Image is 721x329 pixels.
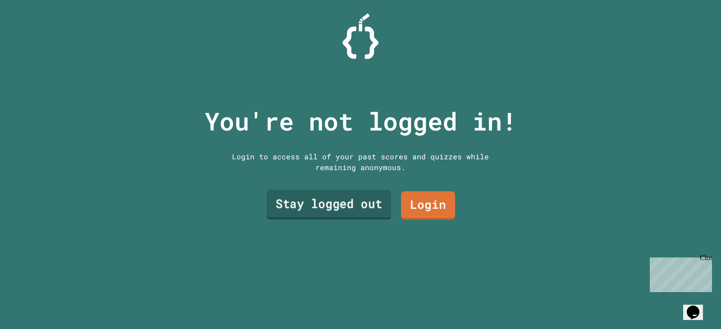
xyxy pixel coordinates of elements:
p: You're not logged in! [205,103,517,140]
iframe: chat widget [683,293,712,320]
div: Login to access all of your past scores and quizzes while remaining anonymous. [225,151,496,173]
a: Login [401,191,455,220]
img: Logo.svg [342,14,379,59]
iframe: chat widget [646,254,712,292]
div: Chat with us now!Close [4,4,62,57]
a: Stay logged out [267,190,391,220]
